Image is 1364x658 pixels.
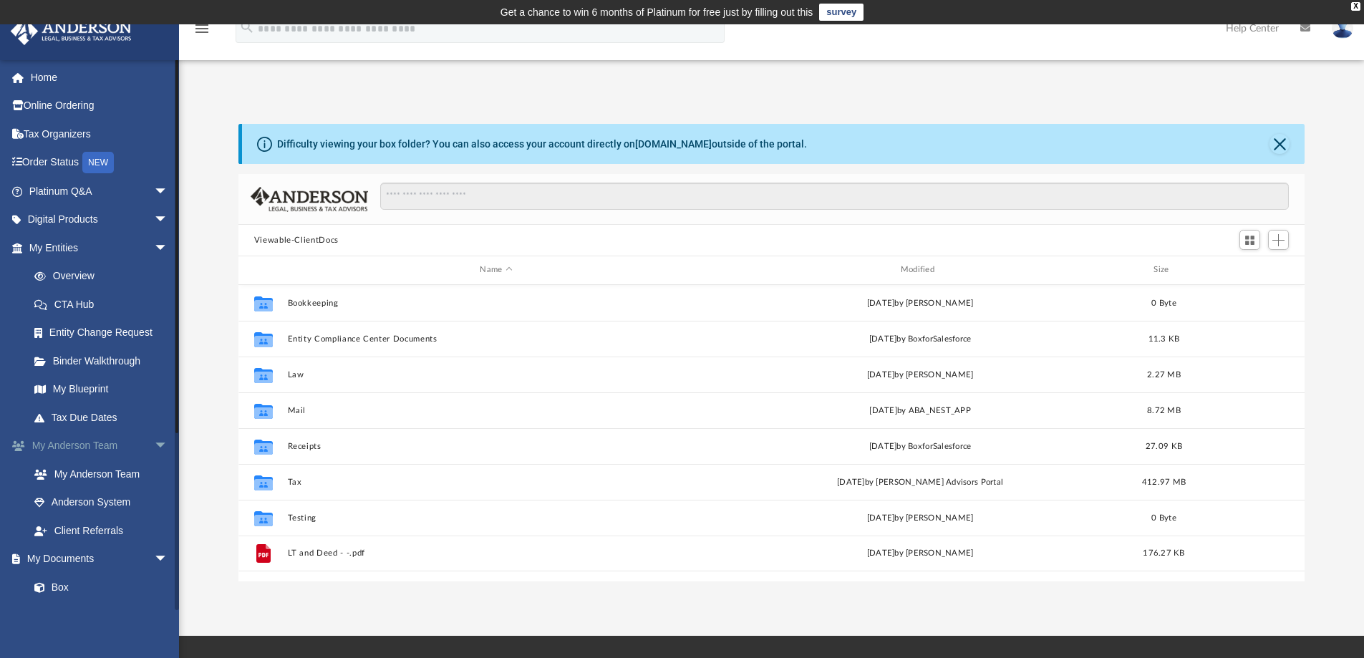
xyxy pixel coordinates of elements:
[1142,478,1186,485] span: 412.97 MB
[10,92,190,120] a: Online Ordering
[20,403,190,432] a: Tax Due Dates
[287,513,705,523] button: Testing
[287,299,705,308] button: Bookkeeping
[20,516,190,545] a: Client Referrals
[1332,18,1353,39] img: User Pic
[819,4,864,21] a: survey
[193,20,211,37] i: menu
[20,347,190,375] a: Binder Walkthrough
[20,573,175,601] a: Box
[711,475,1128,488] div: [DATE] by [PERSON_NAME] Advisors Portal
[287,334,705,344] button: Entity Compliance Center Documents
[6,17,136,45] img: Anderson Advisors Platinum Portal
[10,432,190,460] a: My Anderson Teamarrow_drop_down
[20,601,183,630] a: Meeting Minutes
[1143,549,1184,557] span: 176.27 KB
[20,319,190,347] a: Entity Change Request
[1147,370,1181,378] span: 2.27 MB
[711,263,1129,276] div: Modified
[1147,406,1181,414] span: 8.72 MB
[154,205,183,235] span: arrow_drop_down
[711,368,1128,381] div: [DATE] by [PERSON_NAME]
[193,27,211,37] a: menu
[154,545,183,574] span: arrow_drop_down
[1351,2,1360,11] div: close
[711,404,1128,417] div: [DATE] by ABA_NEST_APP
[1148,334,1179,342] span: 11.3 KB
[238,285,1305,581] div: grid
[1151,299,1176,306] span: 0 Byte
[10,63,190,92] a: Home
[500,4,813,21] div: Get a chance to win 6 months of Platinum for free just by filling out this
[10,148,190,178] a: Order StatusNEW
[239,19,255,35] i: search
[20,290,190,319] a: CTA Hub
[287,442,705,451] button: Receipts
[154,233,183,263] span: arrow_drop_down
[711,332,1128,345] div: [DATE] by BoxforSalesforce
[277,137,807,152] div: Difficulty viewing your box folder? You can also access your account directly on outside of the p...
[1239,230,1261,250] button: Switch to Grid View
[20,460,183,488] a: My Anderson Team
[287,370,705,379] button: Law
[711,547,1128,560] div: [DATE] by [PERSON_NAME]
[711,296,1128,309] div: [DATE] by [PERSON_NAME]
[1135,263,1192,276] div: Size
[635,138,712,150] a: [DOMAIN_NAME]
[10,177,190,205] a: Platinum Q&Aarrow_drop_down
[10,545,183,574] a: My Documentsarrow_drop_down
[154,432,183,461] span: arrow_drop_down
[20,488,190,517] a: Anderson System
[1146,442,1182,450] span: 27.09 KB
[1269,134,1290,154] button: Close
[1268,230,1290,250] button: Add
[711,511,1128,524] div: [DATE] by [PERSON_NAME]
[1151,513,1176,521] span: 0 Byte
[154,177,183,206] span: arrow_drop_down
[20,375,183,404] a: My Blueprint
[10,205,190,234] a: Digital Productsarrow_drop_down
[20,262,190,291] a: Overview
[245,263,281,276] div: id
[1199,263,1299,276] div: id
[254,234,339,247] button: Viewable-ClientDocs
[10,120,190,148] a: Tax Organizers
[286,263,705,276] div: Name
[10,233,190,262] a: My Entitiesarrow_drop_down
[287,478,705,487] button: Tax
[287,406,705,415] button: Mail
[380,183,1289,210] input: Search files and folders
[711,440,1128,453] div: [DATE] by BoxforSalesforce
[287,548,705,558] button: LT and Deed - -.pdf
[82,152,114,173] div: NEW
